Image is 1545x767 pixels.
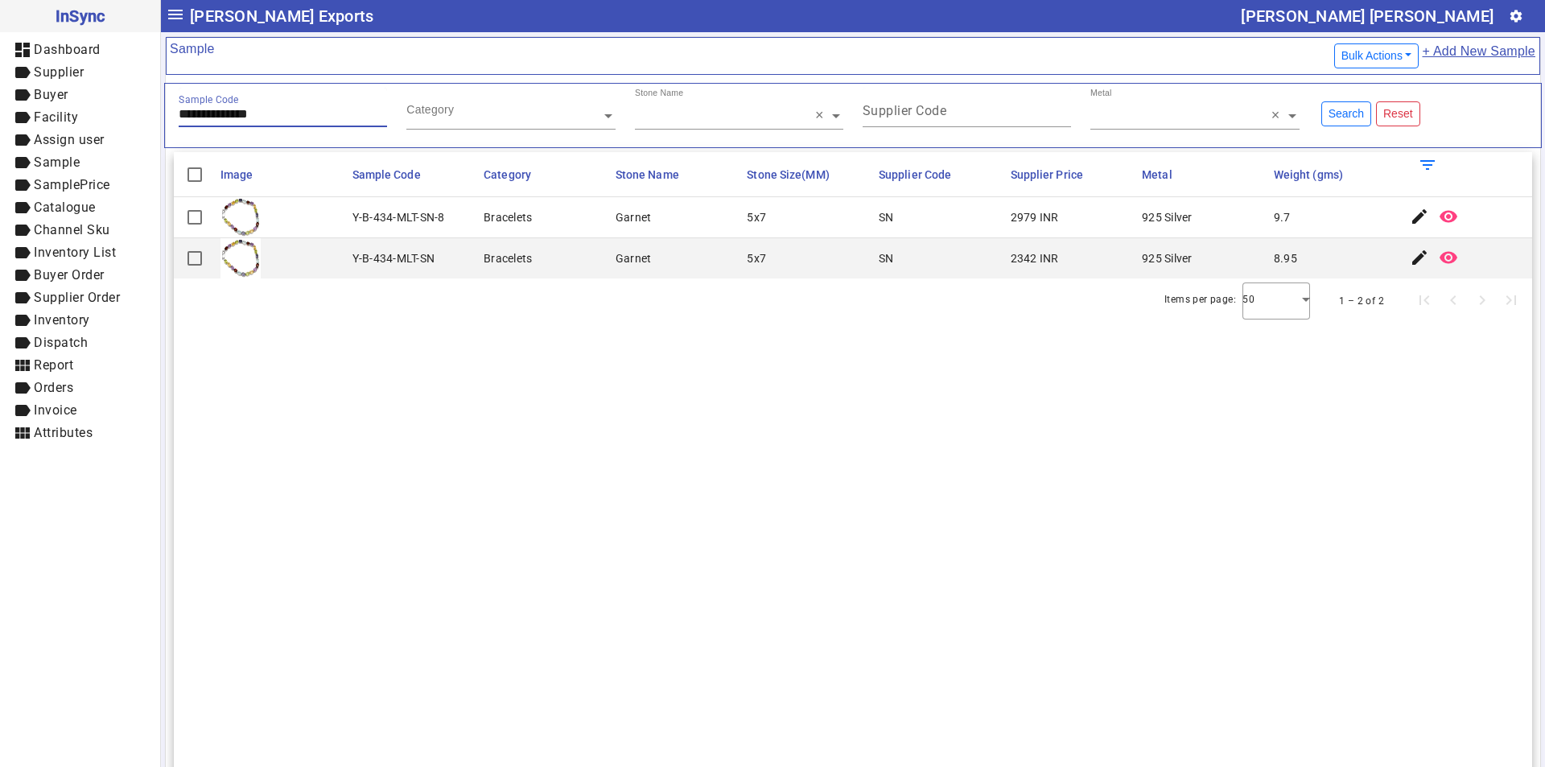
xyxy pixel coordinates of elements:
div: 5x7 [747,250,766,266]
span: Category [484,168,531,181]
mat-icon: label [13,311,32,330]
div: Stone Name [635,87,683,99]
span: Clear all [1271,108,1285,124]
a: + Add New Sample [1421,41,1536,71]
span: Sample Code [352,168,421,181]
div: 1 – 2 of 2 [1339,293,1384,309]
mat-icon: label [13,266,32,285]
mat-icon: label [13,108,32,127]
span: Buyer Order [34,267,105,282]
span: Assign user [34,132,105,147]
div: Garnet [616,250,652,266]
div: 2342 INR [1011,250,1059,266]
mat-icon: view_module [13,423,32,443]
span: Attributes [34,425,93,440]
mat-icon: label [13,130,32,150]
span: Inventory List [34,245,116,260]
span: SamplePrice [34,177,110,192]
span: Image [220,168,253,181]
span: Sample [34,155,80,170]
mat-icon: settings [1509,9,1523,23]
span: Facility [34,109,78,125]
div: 5x7 [747,209,766,225]
mat-icon: label [13,63,32,82]
mat-icon: label [13,243,32,262]
span: Inventory [34,312,90,328]
span: Stone Name [616,168,679,181]
mat-icon: label [13,198,32,217]
mat-icon: edit [1410,248,1429,267]
span: Catalogue [34,200,96,215]
div: Metal [1090,87,1112,99]
div: Y-B-434-MLT-SN-8 [352,209,445,225]
mat-card-header: Sample [166,37,1540,75]
mat-label: Supplier Code [863,103,947,118]
img: 1d332822-ad88-4b74-a573-a197a1c2da06 [220,197,261,237]
mat-icon: label [13,221,32,240]
span: Report [34,357,73,373]
mat-icon: label [13,85,32,105]
button: Reset [1376,101,1420,126]
mat-icon: label [13,288,32,307]
span: Dispatch [34,335,88,350]
div: 925 Silver [1142,209,1193,225]
span: Supplier [34,64,84,80]
mat-icon: filter_list [1418,155,1437,175]
div: Items per page: [1164,291,1236,307]
mat-label: Sample Code [179,94,239,105]
div: Bracelets [484,250,532,266]
span: InSync [13,3,147,29]
div: 8.95 [1274,250,1297,266]
span: Buyer [34,87,68,102]
span: Metal [1142,168,1172,181]
div: Category [406,101,454,118]
div: 2979 INR [1011,209,1059,225]
div: SN [879,209,894,225]
mat-icon: label [13,401,32,420]
mat-icon: remove_red_eye [1439,248,1458,267]
mat-icon: remove_red_eye [1439,207,1458,226]
mat-icon: menu [166,5,185,24]
div: Y-B-434-MLT-SN [352,250,435,266]
span: Orders [34,380,73,395]
div: 925 Silver [1142,250,1193,266]
div: [PERSON_NAME] [PERSON_NAME] [1241,3,1493,29]
span: Invoice [34,402,77,418]
mat-icon: view_module [13,356,32,375]
div: SN [879,250,894,266]
span: Clear all [815,108,829,124]
div: 9.7 [1274,209,1291,225]
span: Weight (gms) [1274,168,1343,181]
img: c36a8ddf-02fc-4826-a976-741f0f78ec7a [220,238,261,278]
mat-icon: label [13,378,32,398]
div: Bracelets [484,209,532,225]
span: Supplier Order [34,290,120,305]
span: Supplier Code [879,168,951,181]
span: Supplier Price [1011,168,1083,181]
button: Bulk Actions [1334,43,1419,68]
mat-icon: label [13,333,32,353]
button: Search [1321,101,1371,126]
span: Channel Sku [34,222,110,237]
mat-icon: dashboard [13,40,32,60]
span: [PERSON_NAME] Exports [190,3,373,29]
mat-icon: edit [1410,207,1429,226]
span: Stone Size(MM) [747,168,829,181]
div: Garnet [616,209,652,225]
mat-icon: label [13,175,32,195]
span: Dashboard [34,42,101,57]
mat-icon: label [13,153,32,172]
